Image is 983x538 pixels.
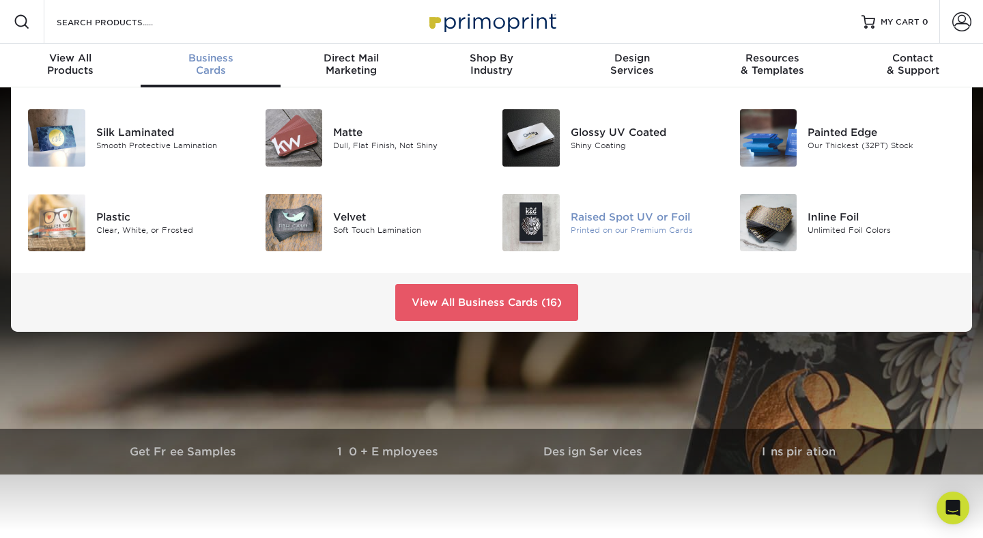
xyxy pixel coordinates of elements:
[395,284,578,321] a: View All Business Cards (16)
[562,52,702,76] div: Services
[740,109,797,167] img: Painted Edge Business Cards
[27,188,244,257] a: Plastic Business Cards Plastic Clear, White, or Frosted
[808,140,956,152] div: Our Thickest (32PT) Stock
[571,140,719,152] div: Shiny Coating
[562,52,702,64] span: Design
[571,125,719,140] div: Glossy UV Coated
[281,44,421,87] a: Direct MailMarketing
[27,104,244,172] a: Silk Laminated Business Cards Silk Laminated Smooth Protective Lamination
[922,17,928,27] span: 0
[571,209,719,224] div: Raised Spot UV or Foil
[333,125,481,140] div: Matte
[842,44,983,87] a: Contact& Support
[141,44,281,87] a: BusinessCards
[502,109,560,167] img: Glossy UV Coated Business Cards
[333,209,481,224] div: Velvet
[808,125,956,140] div: Painted Edge
[266,109,323,167] img: Matte Business Cards
[96,209,244,224] div: Plastic
[502,104,719,172] a: Glossy UV Coated Business Cards Glossy UV Coated Shiny Coating
[423,7,560,36] img: Primoprint
[96,125,244,140] div: Silk Laminated
[141,52,281,64] span: Business
[28,109,85,167] img: Silk Laminated Business Cards
[702,44,843,87] a: Resources& Templates
[702,52,843,64] span: Resources
[333,140,481,152] div: Dull, Flat Finish, Not Shiny
[562,44,702,87] a: DesignServices
[421,52,562,76] div: Industry
[842,52,983,76] div: & Support
[937,492,969,524] div: Open Intercom Messenger
[266,194,323,251] img: Velvet Business Cards
[881,16,920,28] span: MY CART
[333,224,481,236] div: Soft Touch Lamination
[571,224,719,236] div: Printed on our Premium Cards
[421,44,562,87] a: Shop ByIndustry
[265,104,482,172] a: Matte Business Cards Matte Dull, Flat Finish, Not Shiny
[808,224,956,236] div: Unlimited Foil Colors
[502,188,719,257] a: Raised Spot UV or Foil Business Cards Raised Spot UV or Foil Printed on our Premium Cards
[421,52,562,64] span: Shop By
[96,224,244,236] div: Clear, White, or Frosted
[842,52,983,64] span: Contact
[28,194,85,251] img: Plastic Business Cards
[808,209,956,224] div: Inline Foil
[739,104,956,172] a: Painted Edge Business Cards Painted Edge Our Thickest (32PT) Stock
[739,188,956,257] a: Inline Foil Business Cards Inline Foil Unlimited Foil Colors
[96,140,244,152] div: Smooth Protective Lamination
[141,52,281,76] div: Cards
[55,14,188,30] input: SEARCH PRODUCTS.....
[265,188,482,257] a: Velvet Business Cards Velvet Soft Touch Lamination
[281,52,421,64] span: Direct Mail
[502,194,560,251] img: Raised Spot UV or Foil Business Cards
[281,52,421,76] div: Marketing
[740,194,797,251] img: Inline Foil Business Cards
[702,52,843,76] div: & Templates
